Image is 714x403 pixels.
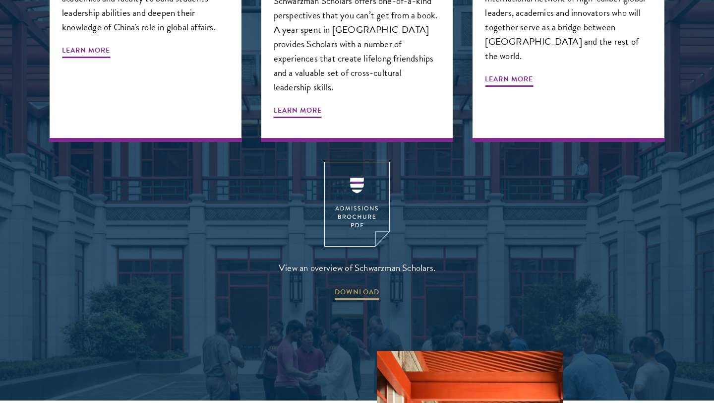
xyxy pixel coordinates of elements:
span: Learn More [274,104,322,120]
span: Learn More [485,73,533,88]
a: View an overview of Schwarzman Scholars. DOWNLOAD [279,162,435,301]
span: DOWNLOAD [335,286,379,301]
span: Learn More [62,44,110,60]
span: View an overview of Schwarzman Scholars. [279,260,435,276]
